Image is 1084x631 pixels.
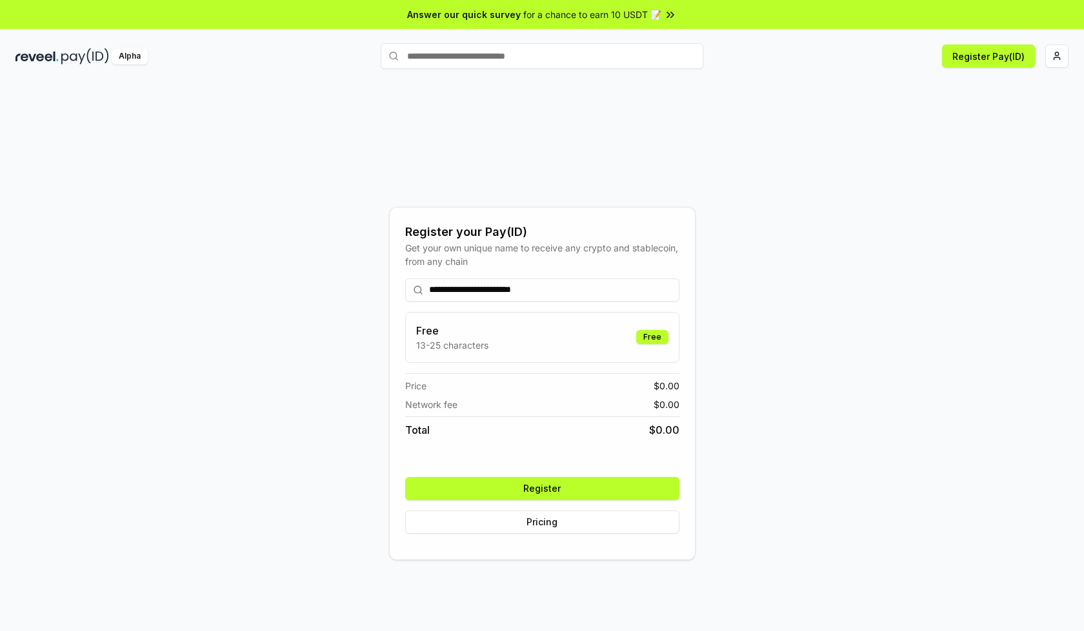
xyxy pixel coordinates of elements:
span: Network fee [405,398,457,411]
button: Pricing [405,510,679,534]
div: Free [636,330,668,344]
img: pay_id [61,48,109,64]
button: Register [405,477,679,500]
span: Answer our quick survey [407,8,521,21]
span: for a chance to earn 10 USDT 📝 [523,8,661,21]
div: Alpha [112,48,148,64]
span: Price [405,379,427,393]
div: Register your Pay(ID) [405,223,679,241]
img: reveel_dark [15,48,59,64]
span: $ 0.00 [649,422,679,438]
button: Register Pay(ID) [942,44,1035,68]
span: $ 0.00 [654,379,679,393]
p: 13-25 characters [416,338,488,352]
h3: Free [416,323,488,338]
span: $ 0.00 [654,398,679,411]
span: Total [405,422,430,438]
div: Get your own unique name to receive any crypto and stablecoin, from any chain [405,241,679,268]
